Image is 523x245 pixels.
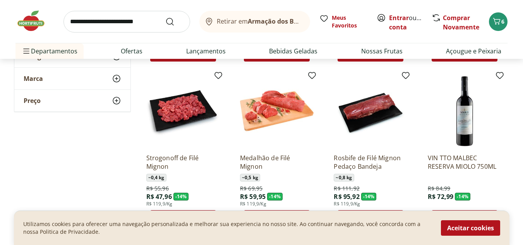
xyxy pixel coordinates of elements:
img: Hortifruti [15,9,54,33]
a: Açougue e Peixaria [446,46,501,56]
span: Preço [24,97,41,105]
button: Menu [22,42,31,60]
a: Lançamentos [186,46,226,56]
span: R$ 59,95 [240,192,266,201]
button: Marca [14,68,130,89]
button: Retirar emArmação dos Búzios/RJ [199,11,310,33]
img: Strogonoff de Filé Mignon [146,74,220,147]
span: ou [389,13,424,32]
span: ~ 0,8 kg [334,174,354,182]
span: Meus Favoritos [332,14,367,29]
button: Carrinho [489,12,508,31]
img: Rosbife de Filé Mignon Pedaço Bandeja [334,74,407,147]
a: Comprar Novamente [443,14,479,31]
img: Medalhão de Filé Mignon [240,74,314,147]
span: R$ 95,92 [334,192,359,201]
span: 6 [501,18,504,25]
button: Submit Search [165,17,184,26]
span: - 14 % [455,193,470,200]
a: Rosbife de Filé Mignon Pedaço Bandeja [334,154,407,171]
p: Utilizamos cookies para oferecer uma navegação personalizada e melhorar sua experiencia no nosso ... [23,220,432,236]
span: Marca [24,75,43,82]
img: VIN TTO MALBEC RESERVA MIOLO 750ML [428,74,501,147]
button: Aceitar cookies [441,220,500,236]
span: R$ 119,9/Kg [146,201,173,207]
span: - 14 % [173,193,189,200]
a: Meus Favoritos [319,14,367,29]
a: VIN TTO MALBEC RESERVA MIOLO 750ML [428,154,501,171]
a: Strogonoff de Filé Mignon [146,154,220,171]
input: search [63,11,190,33]
span: Retirar em [217,18,302,25]
a: Medalhão de Filé Mignon [240,154,314,171]
span: R$ 72,99 [428,192,453,201]
span: - 14 % [361,193,377,200]
button: Preço [14,90,130,111]
a: Nossas Frutas [361,46,403,56]
span: R$ 47,96 [146,192,172,201]
span: R$ 84,99 [428,185,450,192]
span: - 14 % [267,193,283,200]
span: ~ 0,5 kg [240,174,260,182]
span: R$ 69,95 [240,185,262,192]
a: Criar conta [389,14,432,31]
span: R$ 55,96 [146,185,169,192]
a: Bebidas Geladas [269,46,317,56]
span: Departamentos [22,42,77,60]
span: R$ 111,92 [334,185,359,192]
span: R$ 119,9/Kg [240,201,266,207]
a: Entrar [389,14,409,22]
span: R$ 119,9/Kg [334,201,360,207]
b: Armação dos Búzios/RJ [248,17,319,26]
span: ~ 0,4 kg [146,174,166,182]
a: Ofertas [121,46,142,56]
